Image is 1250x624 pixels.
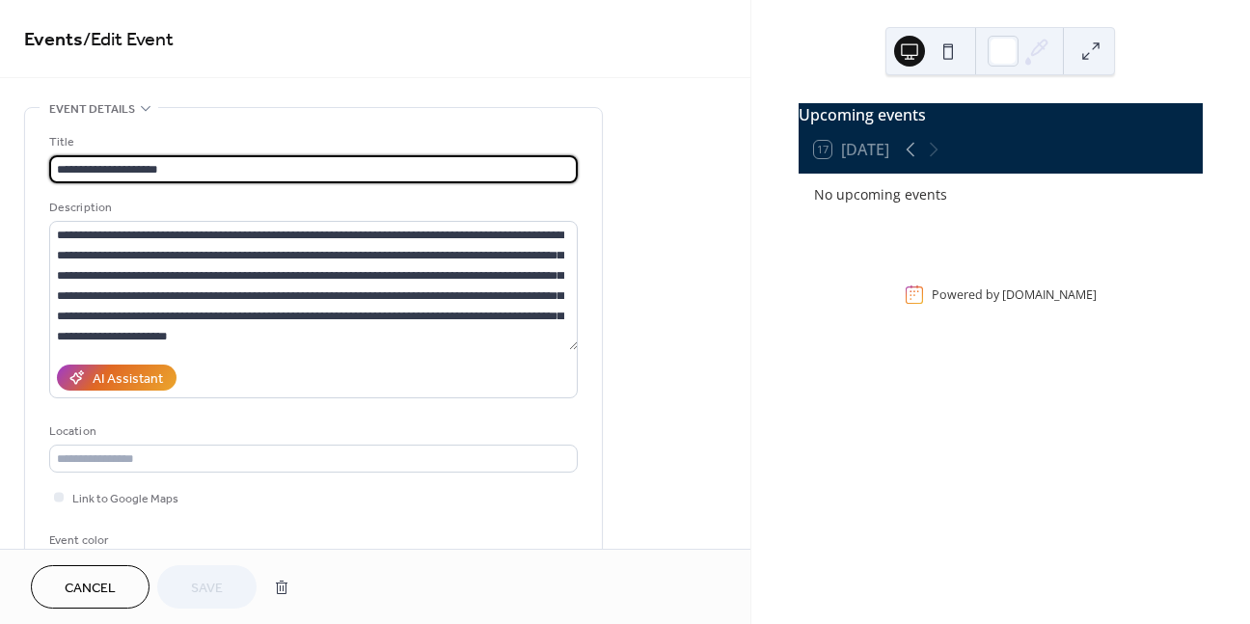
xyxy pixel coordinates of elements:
[31,565,149,609] button: Cancel
[65,579,116,599] span: Cancel
[83,21,174,59] span: / Edit Event
[24,21,83,59] a: Events
[49,132,574,152] div: Title
[93,369,163,390] div: AI Assistant
[72,489,178,509] span: Link to Google Maps
[814,185,1187,203] div: No upcoming events
[49,99,135,120] span: Event details
[49,530,194,551] div: Event color
[799,103,1203,126] div: Upcoming events
[57,365,177,391] button: AI Assistant
[49,198,574,218] div: Description
[1002,286,1097,303] a: [DOMAIN_NAME]
[932,286,1097,303] div: Powered by
[49,421,574,442] div: Location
